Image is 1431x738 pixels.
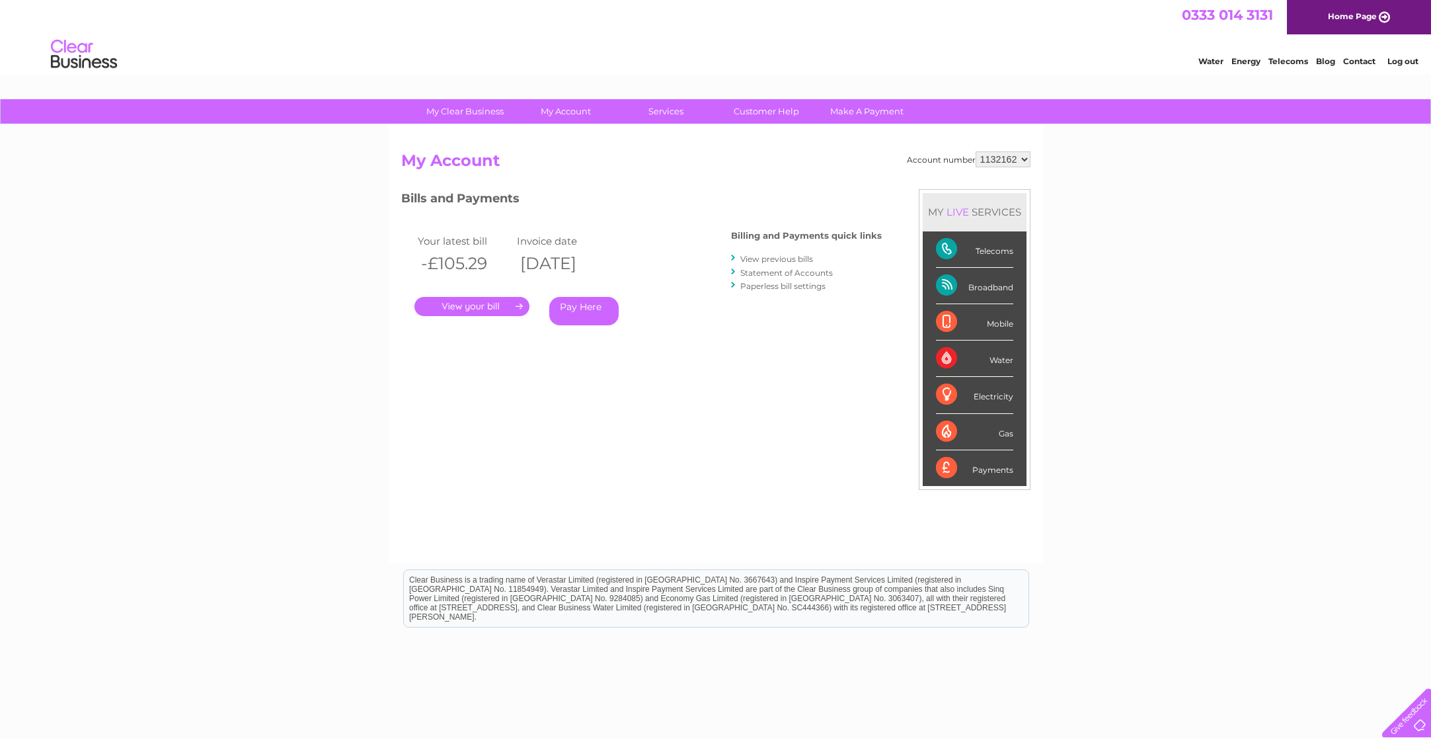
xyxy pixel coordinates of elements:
div: Broadband [936,268,1013,304]
a: Telecoms [1268,56,1308,66]
div: Mobile [936,304,1013,341]
a: View previous bills [740,254,813,264]
div: Gas [936,414,1013,450]
a: Make A Payment [812,99,921,124]
a: Customer Help [712,99,821,124]
td: Invoice date [514,232,613,250]
div: LIVE [944,206,972,218]
a: . [414,297,529,316]
td: Your latest bill [414,232,514,250]
a: Energy [1231,56,1260,66]
a: Log out [1387,56,1418,66]
div: Telecoms [936,231,1013,268]
a: My Account [511,99,620,124]
a: Water [1198,56,1223,66]
a: Blog [1316,56,1335,66]
a: 0333 014 3131 [1182,7,1273,23]
a: My Clear Business [410,99,520,124]
div: Clear Business is a trading name of Verastar Limited (registered in [GEOGRAPHIC_DATA] No. 3667643... [404,7,1028,64]
div: Payments [936,450,1013,486]
h3: Bills and Payments [401,189,882,212]
h2: My Account [401,151,1030,177]
a: Services [611,99,720,124]
h4: Billing and Payments quick links [731,231,882,241]
div: Water [936,341,1013,377]
div: MY SERVICES [923,193,1026,231]
div: Account number [907,151,1030,167]
a: Statement of Accounts [740,268,833,278]
a: Contact [1343,56,1375,66]
a: Paperless bill settings [740,281,826,291]
th: -£105.29 [414,250,514,277]
div: Electricity [936,377,1013,413]
th: [DATE] [514,250,613,277]
a: Pay Here [549,297,619,325]
img: logo.png [50,34,118,75]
